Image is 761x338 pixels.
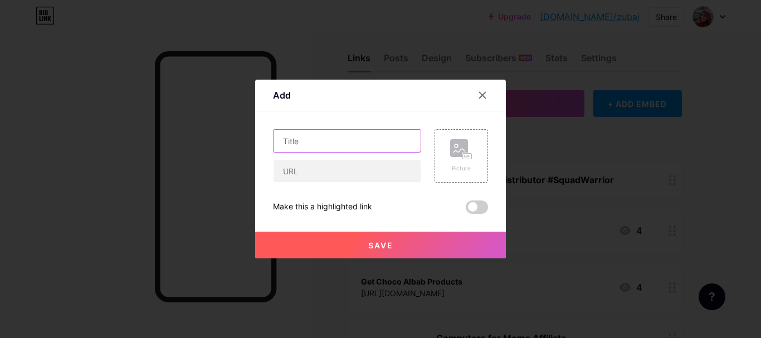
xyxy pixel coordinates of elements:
div: Add [273,89,291,102]
span: Save [368,241,393,250]
input: Title [274,130,421,152]
button: Save [255,232,506,258]
div: Picture [450,164,472,173]
div: Make this a highlighted link [273,200,372,214]
input: URL [274,160,421,182]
